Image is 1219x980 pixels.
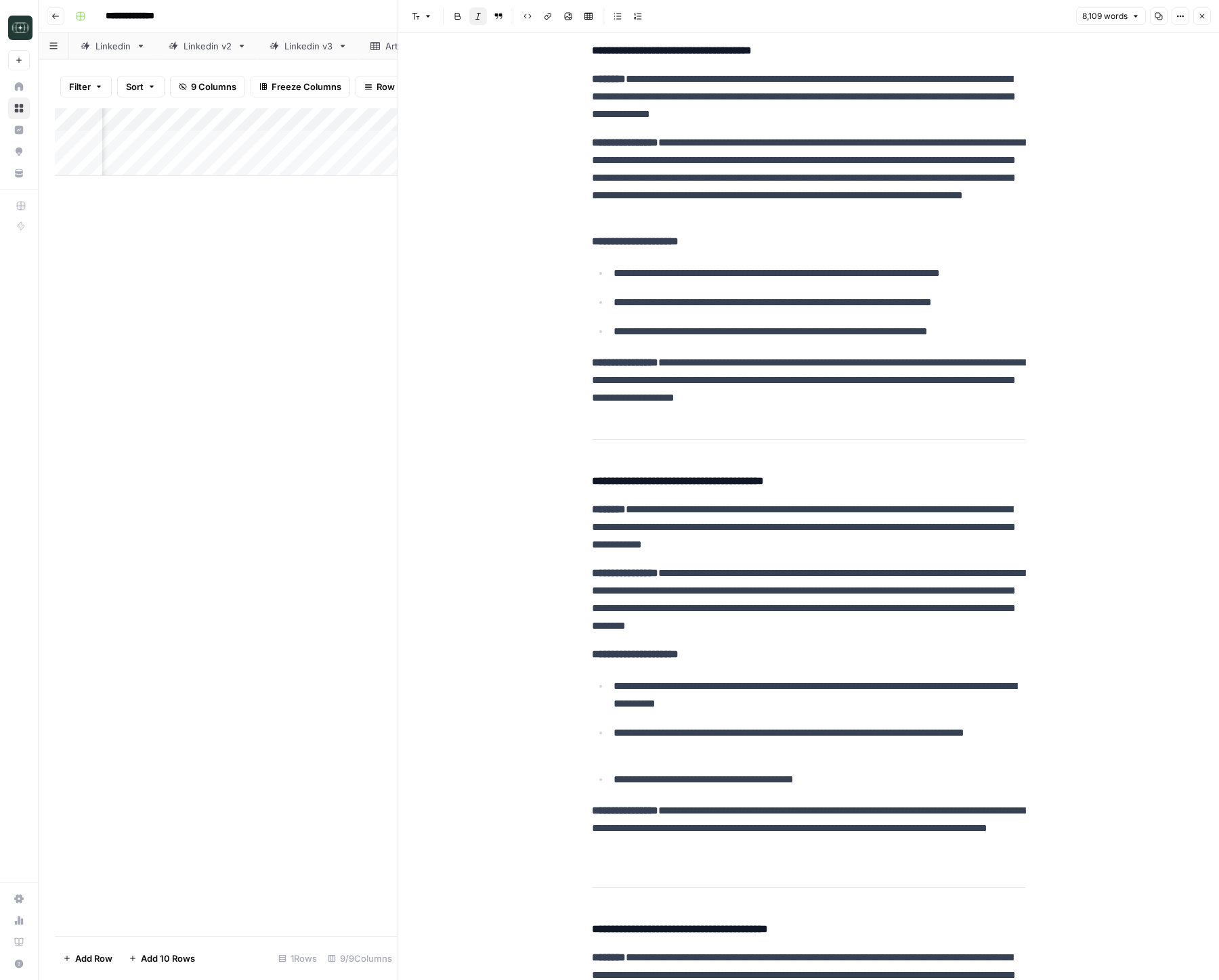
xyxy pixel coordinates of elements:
span: Freeze Columns [272,80,341,93]
a: Opportunities [8,141,30,162]
div: 1 Rows [273,948,322,969]
a: Browse [8,97,30,119]
span: Sort [126,80,144,93]
a: Home [8,76,30,97]
span: Add Row [75,952,112,965]
span: Row Height [377,80,425,93]
div: Linkedin v3 [284,39,333,53]
a: Linkedin v2 [157,32,258,60]
div: Articles [385,39,418,53]
button: Help + Support [8,953,30,975]
a: Usage [8,910,30,931]
span: Add 10 Rows [141,952,195,965]
span: 8,109 words [1082,10,1128,22]
span: 9 Columns [191,80,236,93]
a: Linkedin [69,32,157,60]
a: Linkedin v3 [258,32,359,60]
button: Row Height [356,76,434,97]
a: Articles [359,32,444,60]
button: Workspace: Catalyst [8,11,30,45]
button: Sort [117,76,165,97]
span: Filter [69,80,91,93]
div: 9/9 Columns [322,948,398,969]
button: 9 Columns [170,76,245,97]
button: Add 10 Rows [121,948,203,969]
a: Learning Hub [8,931,30,953]
button: Filter [60,76,112,97]
div: Linkedin [95,39,131,53]
div: Linkedin v2 [184,39,232,53]
button: Freeze Columns [251,76,350,97]
a: Insights [8,119,30,141]
a: Settings [8,888,30,910]
button: Add Row [55,948,121,969]
button: 8,109 words [1076,7,1146,25]
a: Your Data [8,162,30,184]
img: Catalyst Logo [8,16,33,40]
